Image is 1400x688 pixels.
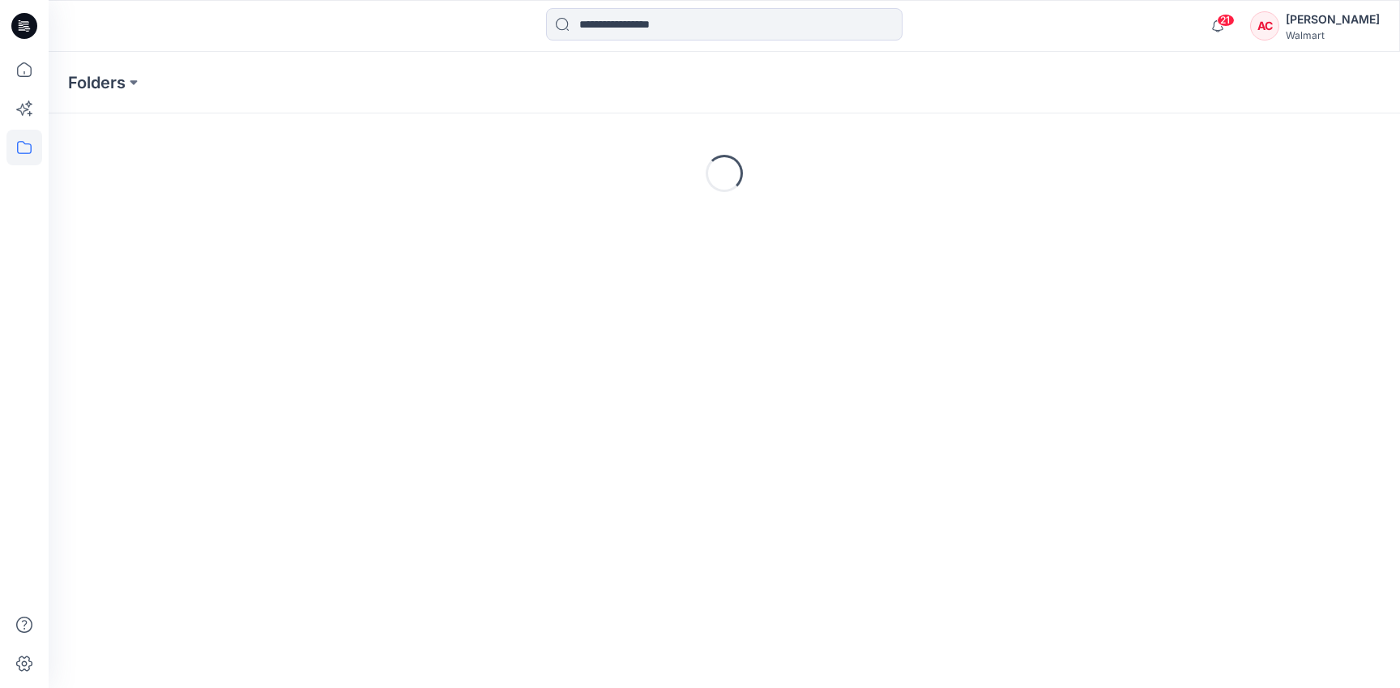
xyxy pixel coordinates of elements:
[1286,10,1380,29] div: [PERSON_NAME]
[1250,11,1279,41] div: AC
[68,71,126,94] a: Folders
[1217,14,1235,27] span: 21
[1286,29,1380,41] div: Walmart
